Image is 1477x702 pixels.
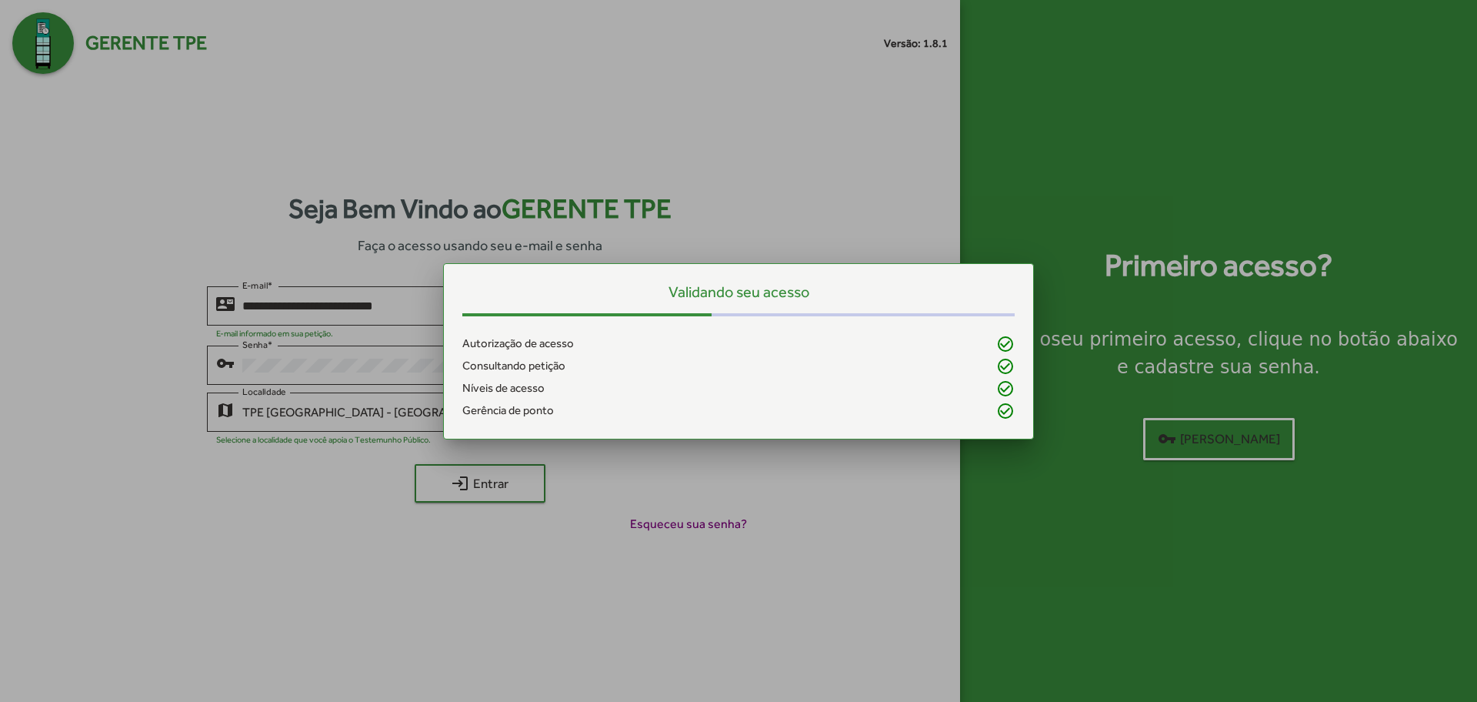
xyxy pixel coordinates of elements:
span: Consultando petição [462,357,565,375]
mat-icon: check_circle_outline [996,379,1015,398]
span: Autorização de acesso [462,335,574,353]
span: Gerência de ponto [462,402,554,420]
h5: Validando seu acesso [462,282,1015,301]
mat-icon: check_circle_outline [996,335,1015,353]
span: Níveis de acesso [462,379,545,397]
mat-icon: check_circle_outline [996,357,1015,376]
mat-icon: check_circle_outline [996,402,1015,420]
